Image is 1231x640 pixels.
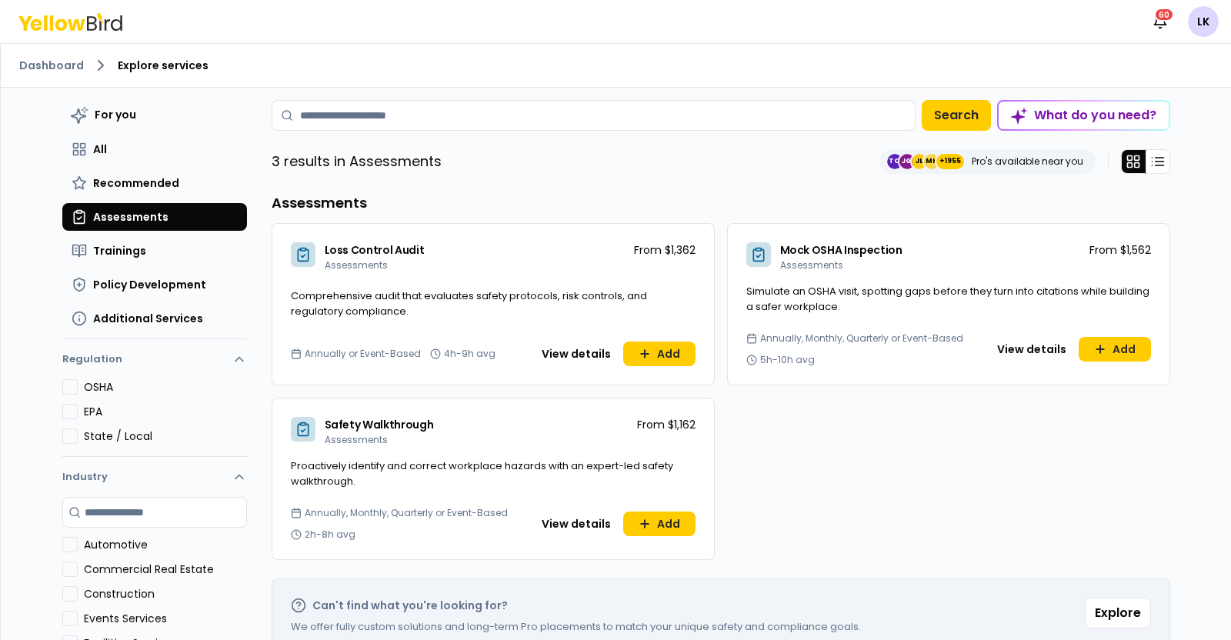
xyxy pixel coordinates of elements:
[84,379,247,395] label: OSHA
[84,611,247,626] label: Events Services
[93,277,206,292] span: Policy Development
[922,100,991,131] button: Search
[62,271,247,298] button: Policy Development
[532,512,620,536] button: View details
[1085,598,1151,628] button: Explore
[1089,242,1151,258] p: From $1,562
[899,154,915,169] span: JG
[325,417,434,432] span: Safety Walkthrough
[325,242,425,258] span: Loss Control Audit
[84,586,247,602] label: Construction
[84,404,247,419] label: EPA
[1188,6,1219,37] span: LK
[62,135,247,163] button: All
[305,528,355,541] span: 2h-8h avg
[999,102,1169,129] div: What do you need?
[988,337,1076,362] button: View details
[84,562,247,577] label: Commercial Real Estate
[312,598,508,613] h2: Can't find what you're looking for?
[634,242,696,258] p: From $1,362
[325,433,388,446] span: Assessments
[62,305,247,332] button: Additional Services
[84,428,247,444] label: State / Local
[532,342,620,366] button: View details
[997,100,1170,131] button: What do you need?
[62,457,247,497] button: Industry
[93,142,107,157] span: All
[887,154,902,169] span: TC
[272,192,1170,214] h3: Assessments
[780,258,843,272] span: Assessments
[62,345,247,379] button: Regulation
[972,155,1083,168] p: Pro's available near you
[19,56,1213,75] nav: breadcrumb
[62,379,247,456] div: Regulation
[444,348,495,360] span: 4h-9h avg
[62,169,247,197] button: Recommended
[623,512,696,536] button: Add
[93,209,168,225] span: Assessments
[19,58,84,73] a: Dashboard
[291,458,673,488] span: Proactively identify and correct workplace hazards with an expert-led safety walkthrough.
[272,151,442,172] p: 3 results in Assessments
[623,342,696,366] button: Add
[746,284,1149,314] span: Simulate an OSHA visit, spotting gaps before they turn into citations while building a safer work...
[305,507,508,519] span: Annually, Monthly, Quarterly or Event-Based
[637,417,696,432] p: From $1,162
[291,619,861,635] p: We offer fully custom solutions and long-term Pro placements to match your unique safety and comp...
[924,154,939,169] span: MH
[62,203,247,231] button: Assessments
[291,288,647,318] span: Comprehensive audit that evaluates safety protocols, risk controls, and regulatory compliance.
[95,107,136,122] span: For you
[93,311,203,326] span: Additional Services
[780,242,902,258] span: Mock OSHA Inspection
[1145,6,1176,37] button: 60
[93,175,179,191] span: Recommended
[305,348,421,360] span: Annually or Event-Based
[760,354,815,366] span: 5h-10h avg
[939,154,961,169] span: +1955
[93,243,146,258] span: Trainings
[84,537,247,552] label: Automotive
[1079,337,1151,362] button: Add
[1154,8,1174,22] div: 60
[760,332,963,345] span: Annually, Monthly, Quarterly or Event-Based
[912,154,927,169] span: JL
[325,258,388,272] span: Assessments
[118,58,209,73] span: Explore services
[62,100,247,129] button: For you
[62,237,247,265] button: Trainings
